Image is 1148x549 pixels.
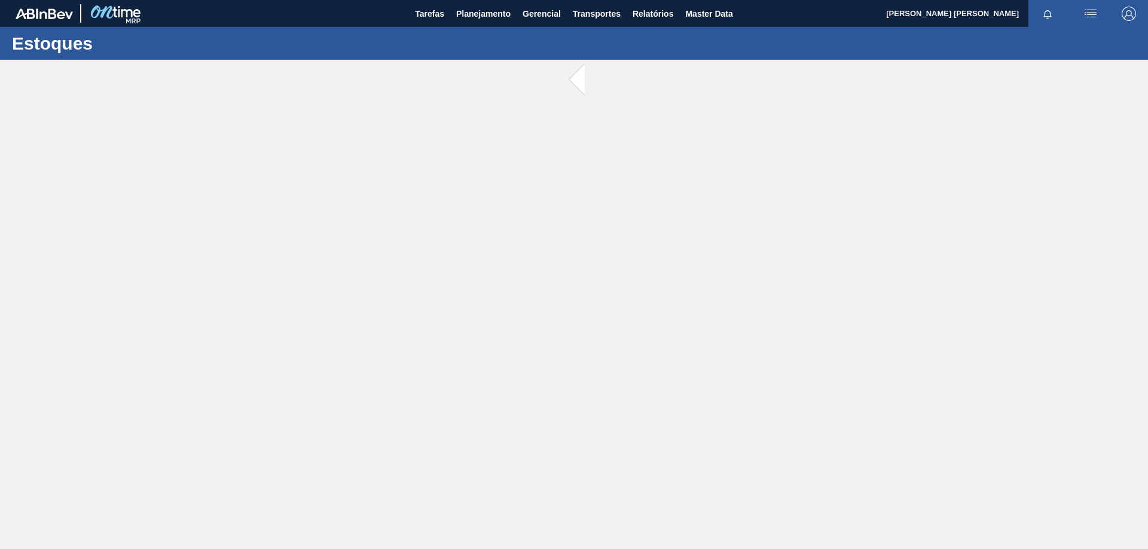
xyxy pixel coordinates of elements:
[573,7,621,21] span: Transportes
[16,8,73,19] img: TNhmsLtSVTkK8tSr43FrP2fwEKptu5GPRR3wAAAABJRU5ErkJggg==
[685,7,732,21] span: Master Data
[633,7,673,21] span: Relatórios
[456,7,511,21] span: Planejamento
[1083,7,1098,21] img: userActions
[523,7,561,21] span: Gerencial
[1028,5,1067,22] button: Notificações
[1122,7,1136,21] img: Logout
[415,7,444,21] span: Tarefas
[12,36,224,50] h1: Estoques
